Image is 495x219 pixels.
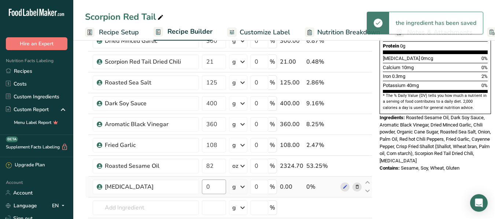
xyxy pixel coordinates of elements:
div: g [232,99,236,108]
div: 0.48% [306,57,337,66]
span: 0g [400,43,405,49]
span: Iron [383,73,391,79]
span: 0.3mg [392,73,405,79]
span: Roasted Sesame Oil, Dark Soy Sauce, Aromatic Black Vinegar, Dried Minced Garlic, Chili powder, Or... [380,115,491,163]
div: g [232,78,236,87]
div: 21.00 [280,57,303,66]
span: Sesame, Soy, Wheat, Gluten [401,165,459,171]
div: 400.00 [280,99,303,108]
div: Aromatic Black Vinegar [105,120,195,129]
span: Protein [383,43,399,49]
span: Calcium [383,65,400,70]
div: 0% [306,182,337,191]
div: 0.00 [280,182,303,191]
span: Contains: [380,165,400,171]
a: Customize Label [227,24,290,41]
div: 8.25% [306,120,337,129]
span: Ingredients: [380,115,405,120]
div: g [232,182,236,191]
span: Recipe Builder [167,27,213,37]
div: Open Intercom Messenger [470,194,488,212]
span: Nutrition Breakdown [317,27,380,37]
span: 0mcg [421,56,433,61]
div: 2.47% [306,141,337,150]
div: 108.00 [280,141,303,150]
span: 0% [481,56,488,61]
a: Recipe Builder [154,23,213,41]
button: Hire an Expert [6,37,67,50]
div: 53.25% [306,162,337,170]
span: Potassium [383,83,406,88]
div: [MEDICAL_DATA] [105,182,195,191]
div: Custom Report [6,106,49,113]
span: 2% [481,73,488,79]
div: 125.00 [280,78,303,87]
span: [MEDICAL_DATA] [383,56,420,61]
a: Nutrition Breakdown [305,24,380,41]
div: 9.16% [306,99,337,108]
div: BETA [6,136,18,142]
span: Customize Label [240,27,290,37]
div: Scorpion Red Tail Dried Chili [105,57,195,66]
span: 40mg [407,83,419,88]
div: the ingredient has been saved [389,12,483,34]
div: 2324.70 [280,162,303,170]
section: * The % Daily Value (DV) tells you how much a nutrient in a serving of food contributes to a dail... [383,93,488,111]
div: 6.87% [306,37,337,45]
div: 360.00 [280,120,303,129]
div: 2.86% [306,78,337,87]
div: g [232,37,236,45]
div: Upgrade Plan [6,162,45,169]
div: Roasted Sesame Oil [105,162,195,170]
div: 300.00 [280,37,303,45]
div: g [232,57,236,66]
div: Dark Soy Sauce [105,99,195,108]
input: Add Ingredient [93,200,199,215]
div: Roasted Sea Salt [105,78,195,87]
span: 0% [481,83,488,88]
span: Recipe Setup [99,27,139,37]
div: g [232,141,236,150]
div: oz [232,162,238,170]
span: 10mg [402,65,414,70]
div: Scorpion Red Tail [85,10,165,23]
div: g [232,120,236,129]
a: Language [6,199,37,212]
div: Dried Minced Garlic [105,37,195,45]
div: Fried Garlic [105,141,195,150]
a: Recipe Setup [85,24,139,41]
span: 0% [481,65,488,70]
div: EN [52,201,67,210]
div: g [232,203,236,212]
